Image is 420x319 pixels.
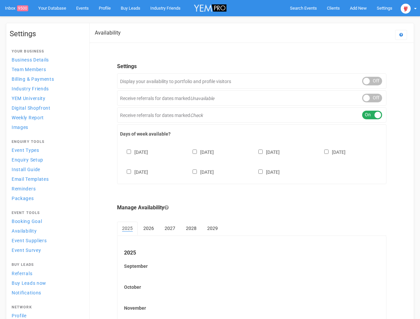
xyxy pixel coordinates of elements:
label: [DATE] [252,148,280,156]
div: Receive referrals for dates marked [117,107,386,123]
label: September [124,263,379,269]
span: Business Details [12,57,49,62]
span: Add New [350,6,367,11]
label: Days of week available? [120,131,383,137]
a: Event Types [10,146,83,155]
div: Display your availability to portfolio and profile visitors [117,73,386,89]
input: [DATE] [127,150,131,154]
a: Team Members [10,65,83,74]
a: Billing & Payments [10,74,83,83]
a: Images [10,123,83,132]
legend: Settings [117,63,386,70]
h4: Network [12,305,81,309]
legend: Manage Availability [117,204,386,212]
a: 2028 [181,222,202,235]
h4: Enquiry Tools [12,140,81,144]
a: Event Suppliers [10,236,83,245]
span: Digital Shopfront [12,105,51,111]
span: Event Survey [12,248,41,253]
em: Unavailable [190,96,214,101]
a: Packages [10,194,83,203]
span: 9500 [17,5,28,11]
input: [DATE] [193,169,197,174]
input: [DATE] [193,150,197,154]
a: 2026 [138,222,159,235]
label: [DATE] [252,168,280,175]
a: 2029 [202,222,223,235]
span: Install Guide [12,167,40,172]
a: Buy Leads now [10,278,83,287]
a: Booking Goal [10,217,83,226]
span: Booking Goal [12,219,42,224]
span: Enquiry Setup [12,157,43,162]
legend: 2025 [124,249,379,257]
a: Reminders [10,184,83,193]
span: Packages [12,196,34,201]
a: Install Guide [10,165,83,174]
label: [DATE] [186,148,214,156]
a: Email Templates [10,174,83,183]
img: open-uri20250107-2-1pbi2ie [401,4,411,14]
span: Billing & Payments [12,76,54,82]
input: [DATE] [324,150,329,154]
input: [DATE] [258,169,263,174]
h1: Settings [10,30,83,38]
a: Notifications [10,288,83,297]
span: Event Types [12,148,39,153]
span: Availability [12,228,37,234]
label: October [124,284,379,290]
span: Reminders [12,186,36,191]
a: Referrals [10,269,83,278]
a: Enquiry Setup [10,155,83,164]
h4: Your Business [12,50,81,53]
input: [DATE] [258,150,263,154]
span: Weekly Report [12,115,44,120]
span: Notifications [12,290,41,295]
span: YEM University [12,96,46,101]
a: YEM University [10,94,83,103]
h4: Buy Leads [12,263,81,267]
span: Clients [327,6,340,11]
span: Email Templates [12,176,49,182]
span: Search Events [290,6,317,11]
label: [DATE] [120,148,148,156]
label: [DATE] [318,148,346,156]
span: Team Members [12,67,46,72]
a: Industry Friends [10,84,83,93]
span: Event Suppliers [12,238,47,243]
a: Weekly Report [10,113,83,122]
h2: Availability [95,30,121,36]
label: November [124,305,379,311]
em: Check [190,113,203,118]
a: Event Survey [10,246,83,255]
label: [DATE] [186,168,214,175]
a: Availability [10,226,83,235]
a: Business Details [10,55,83,64]
div: Receive referrals for dates marked [117,90,386,106]
label: [DATE] [120,168,148,175]
a: 2027 [160,222,180,235]
a: 2025 [117,222,138,236]
a: Digital Shopfront [10,103,83,112]
h4: Event Tools [12,211,81,215]
input: [DATE] [127,169,131,174]
span: Images [12,125,28,130]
